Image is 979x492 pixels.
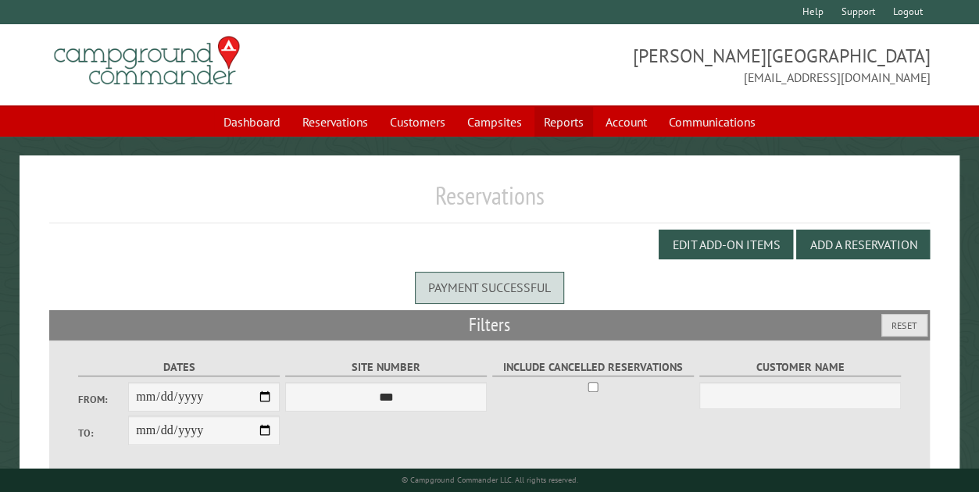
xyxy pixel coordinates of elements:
button: Edit Add-on Items [659,230,793,259]
button: Add a Reservation [796,230,930,259]
h2: Filters [49,310,931,340]
label: Customer Name [699,358,902,376]
a: Communications [659,107,765,137]
a: Customers [381,107,455,137]
a: Dashboard [214,107,290,137]
button: Reset [881,314,927,337]
div: Payment successful [415,272,564,303]
h1: Reservations [49,180,931,223]
span: [PERSON_NAME][GEOGRAPHIC_DATA] [EMAIL_ADDRESS][DOMAIN_NAME] [490,43,931,87]
a: Campsites [458,107,531,137]
a: Reservations [293,107,377,137]
label: From: [78,392,129,407]
label: Dates [78,358,280,376]
small: © Campground Commander LLC. All rights reserved. [402,475,578,485]
img: Campground Commander [49,30,245,91]
label: Site Number [285,358,488,376]
a: Account [596,107,656,137]
label: To: [78,426,129,440]
a: Reports [534,107,593,137]
label: Include Cancelled Reservations [492,358,695,376]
